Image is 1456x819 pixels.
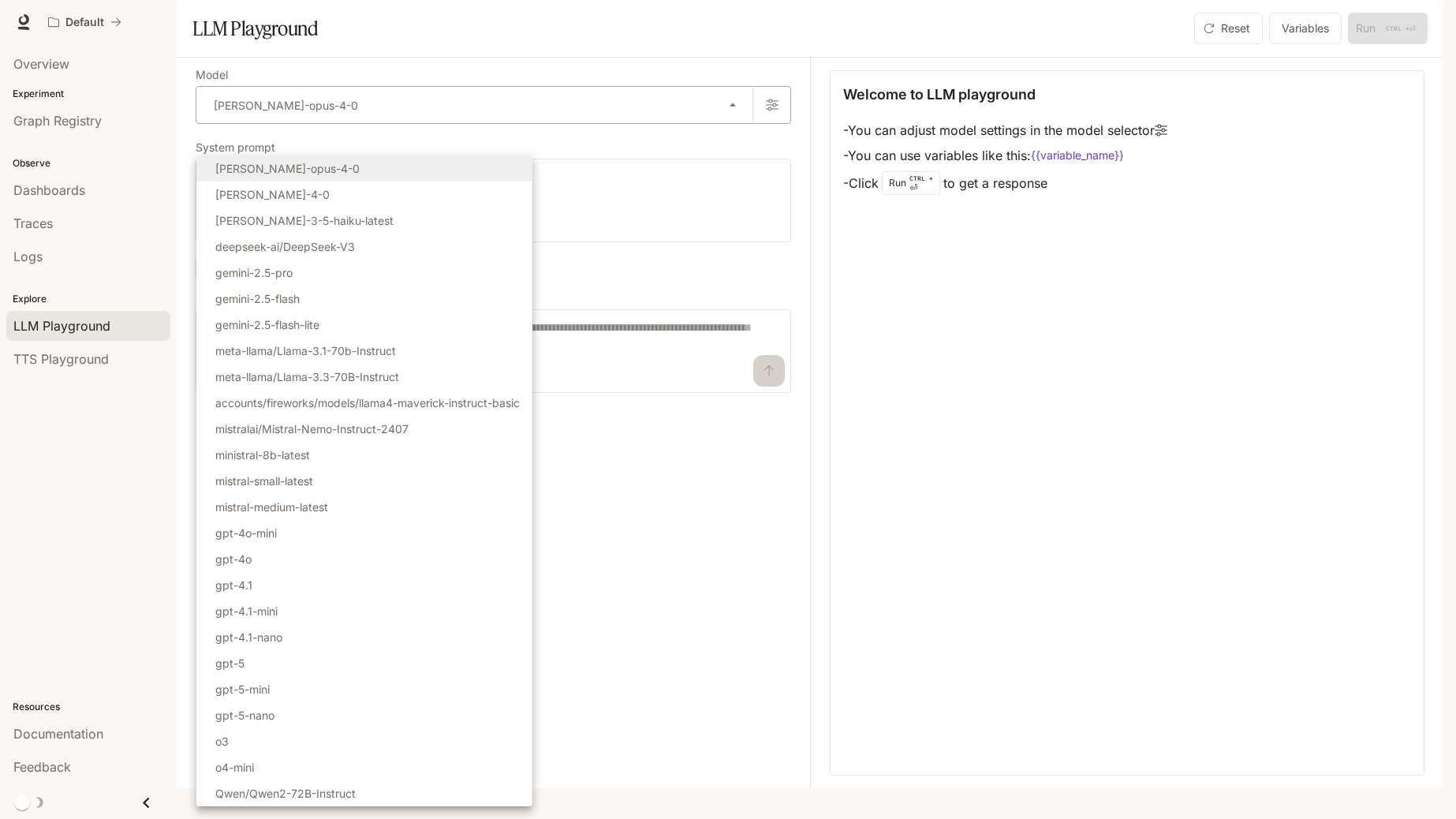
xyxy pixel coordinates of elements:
[215,785,356,802] p: Qwen/Qwen2-72B-Instruct
[215,733,229,750] p: o3
[215,603,278,619] p: gpt-4.1-mini
[215,681,270,697] p: gpt-5-mini
[215,160,360,177] p: [PERSON_NAME]-opus-4-0
[215,342,396,359] p: meta-llama/Llama-3.1-70b-Instruct
[215,473,313,489] p: mistral-small-latest
[215,421,409,437] p: mistralai/Mistral-Nemo-Instruct-2407
[215,395,520,411] p: accounts/fireworks/models/llama4-maverick-instruct-basic
[215,759,254,776] p: o4-mini
[215,447,310,463] p: ministral-8b-latest
[215,186,330,203] p: [PERSON_NAME]-4-0
[215,525,277,541] p: gpt-4o-mini
[215,368,399,385] p: meta-llama/Llama-3.3-70B-Instruct
[215,655,245,671] p: gpt-5
[215,577,252,593] p: gpt-4.1
[215,316,319,333] p: gemini-2.5-flash-lite
[215,707,274,724] p: gpt-5-nano
[215,551,252,567] p: gpt-4o
[215,264,293,281] p: gemini-2.5-pro
[215,212,394,229] p: [PERSON_NAME]-3-5-haiku-latest
[215,499,328,515] p: mistral-medium-latest
[215,238,355,255] p: deepseek-ai/DeepSeek-V3
[215,629,282,645] p: gpt-4.1-nano
[215,290,300,307] p: gemini-2.5-flash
